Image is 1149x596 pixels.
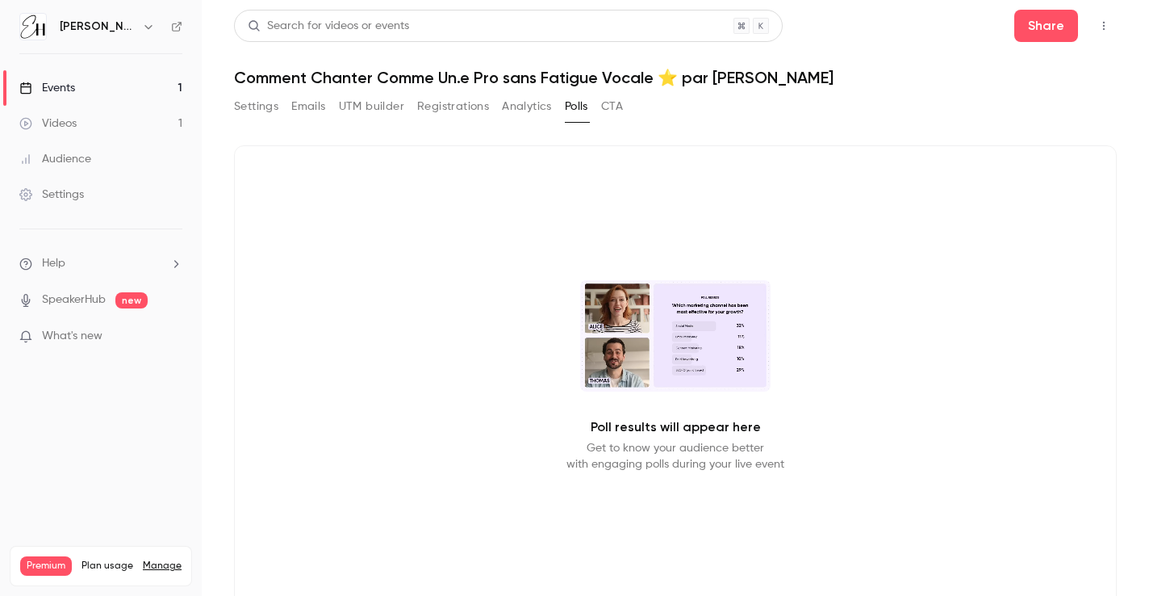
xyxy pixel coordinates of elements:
button: Registrations [417,94,489,120]
button: UTM builder [339,94,404,120]
div: Audience [19,151,91,167]
a: SpeakerHub [42,292,106,308]
h6: [PERSON_NAME] [60,19,136,35]
div: Settings [19,187,84,203]
img: Elena Hurstel [20,14,46,40]
li: help-dropdown-opener [19,255,182,272]
span: What's new [42,328,102,345]
p: Get to know your audience better with engaging polls during your live event [566,440,784,472]
span: Plan usage [81,560,133,573]
button: Emails [291,94,325,120]
span: Premium [20,556,72,576]
div: Videos [19,115,77,132]
span: new [115,292,148,308]
button: CTA [601,94,623,120]
button: Analytics [502,94,552,120]
h1: Comment Chanter Comme Un.e Pro sans Fatigue Vocale ⭐️ par [PERSON_NAME] [234,68,1117,87]
div: Search for videos or events [248,18,409,35]
button: Settings [234,94,278,120]
a: Manage [143,560,182,573]
button: Share [1014,10,1078,42]
span: Help [42,255,65,272]
p: Poll results will appear here [591,418,761,437]
div: Events [19,80,75,96]
button: Polls [565,94,588,120]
